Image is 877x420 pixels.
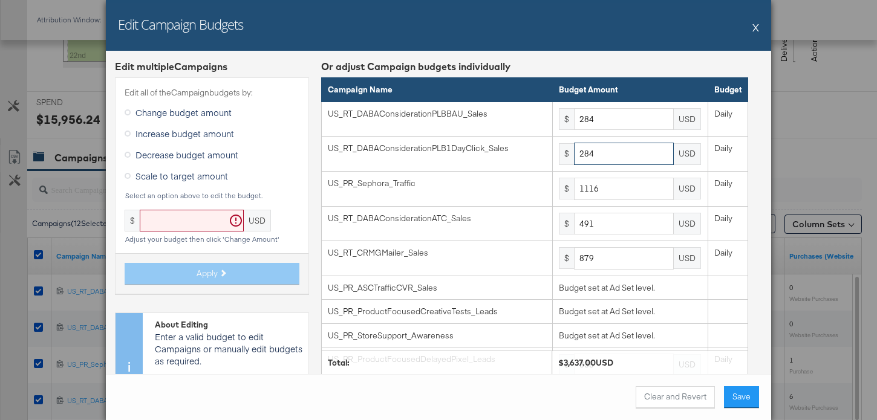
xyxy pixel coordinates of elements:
td: Daily [708,172,748,207]
span: Decrease budget amount [135,149,238,161]
div: US_PR_ASCTrafficCVR_Sales [328,282,546,294]
div: $3,637.00USD [558,357,742,368]
div: US_RT_DABAConsiderationATC_Sales [328,213,546,224]
h2: Edit Campaign Budgets [118,15,243,33]
label: Edit all of the Campaign budgets by: [125,87,299,99]
div: Total: [328,357,546,368]
td: Daily [708,137,748,172]
div: USD [674,178,701,199]
div: USD [674,143,701,165]
td: Budget set at Ad Set level. [553,323,708,347]
span: Increase budget amount [135,128,234,140]
div: About Editing [155,319,302,331]
button: Clear and Revert [636,386,715,408]
span: Scale to target amount [135,170,228,182]
strong: Facebook [155,372,195,384]
div: US_RT_DABAConsiderationPLBBAU_Sales [328,108,546,120]
div: $ [559,247,574,269]
div: $ [559,178,574,199]
div: Adjust your budget then click 'Change Amount' [125,235,299,244]
p: Enter a valid budget to edit Campaigns or manually edit budgets as required. [155,331,302,367]
div: $ [125,210,140,231]
div: US_PR_StoreSupport_Awareness [328,330,546,341]
td: Daily [708,241,748,276]
td: Budget set at Ad Set level. [553,276,708,300]
div: USD [244,210,271,231]
button: Save [724,386,759,408]
div: USD [674,247,701,269]
td: Budget set at Ad Set level. [553,300,708,324]
span: Change budget amount [135,106,232,118]
p: limits you to changing your Campaign budget 4 times per hour. [155,372,302,409]
div: USD [674,213,701,234]
td: Daily [708,347,748,383]
div: $ [559,213,574,234]
div: US_PR_ProductFocusedCreativeTests_Leads [328,306,546,317]
th: Campaign Name [322,78,553,102]
div: Or adjust Campaign budgets individually [321,60,748,74]
div: US_RT_DABAConsiderationPLB1DayClick_Sales [328,143,546,154]
div: Edit multiple Campaign s [115,60,309,74]
div: $ [559,108,574,130]
div: USD [674,108,701,130]
div: Select an option above to edit the budget. [125,192,299,200]
th: Budget [708,78,748,102]
div: US_PR_Sephora_Traffic [328,178,546,189]
td: Daily [708,102,748,137]
div: $ [559,143,574,165]
div: US_RT_CRMGMailer_Sales [328,247,546,259]
button: X [752,15,759,39]
th: Budget Amount [553,78,708,102]
td: Daily [708,206,748,241]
